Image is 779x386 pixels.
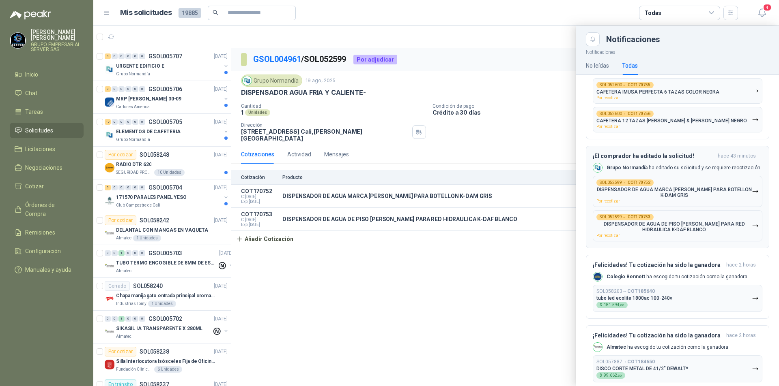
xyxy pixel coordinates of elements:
p: Notificaciones [576,46,779,56]
span: Por recotizar [596,233,620,238]
div: SOL052600 → [596,82,654,88]
a: Licitaciones [10,141,84,157]
b: Grupo Normandía [607,165,648,171]
p: SOL058203 → [596,288,655,294]
span: Solicitudes [25,126,53,135]
span: ,50 [617,374,622,377]
p: DISPENSADOR DE AGUA DE PISO [PERSON_NAME] PARA RED HIDRAULICA K-DAF BLANCO [596,221,752,232]
b: Colegio Bennett [607,274,645,279]
a: Remisiones [10,225,84,240]
b: COT170756 [628,112,650,116]
h3: ¡Felicidades! Tu cotización ha sido la ganadora [593,332,723,339]
a: Tareas [10,104,84,119]
b: COT170752 [628,181,650,185]
button: SOL052600→COT170756CAFETERA 12 TAZAS [PERSON_NAME] & [PERSON_NAME] NEGROPor recotizar [593,107,762,132]
b: COT170755 [628,83,650,87]
span: Chat [25,89,37,98]
b: COT170753 [628,215,650,219]
p: DISCO CORTE METAL DE 41/2" DEWALT* [596,366,688,371]
span: Órdenes de Compra [25,200,76,218]
p: DISPENSADOR DE AGUA MARCA [PERSON_NAME] PARA BOTELLON K-DAM GRIS [596,187,752,198]
div: $ [596,372,625,379]
p: ha escogido tu cotización como la ganadora [607,273,747,280]
div: Todas [644,9,661,17]
b: Almatec [607,344,626,350]
span: Licitaciones [25,145,55,154]
div: SOL052599 → [596,179,654,186]
p: CAFETERA 12 TAZAS [PERSON_NAME] & [PERSON_NAME] NEGRO [596,118,747,124]
b: COT184650 [627,359,655,365]
span: Configuración [25,247,61,256]
button: ¡Felicidades! Tu cotización ha sido la ganadorahace 2 horas Company LogoColegio Bennett ha escogi... [586,255,769,319]
img: Logo peakr [10,10,51,19]
button: 4 [755,6,769,20]
div: SOL052600 → [596,111,654,117]
a: Inicio [10,67,84,82]
span: Tareas [25,107,43,116]
button: Close [586,32,600,46]
span: Cotizar [25,182,44,191]
span: 4 [763,4,772,11]
h1: Mis solicitudes [120,7,172,19]
img: Company Logo [593,163,602,172]
button: SOL057887→COT184650DISCO CORTE METAL DE 41/2" DEWALT*$99.662,50 [593,355,762,382]
a: Chat [10,85,84,101]
button: SOL052599→COT170753DISPENSADOR DE AGUA DE PISO [PERSON_NAME] PARA RED HIDRAULICA K-DAF BLANCOPor ... [593,210,762,241]
b: COT185640 [627,288,655,294]
a: Negociaciones [10,160,84,175]
span: Manuales y ayuda [25,265,71,274]
div: No leídas [586,61,609,70]
span: search [213,10,218,15]
h3: ¡Felicidades! Tu cotización ha sido la ganadora [593,262,723,269]
button: ¡El comprador ha editado la solicitud!hace 43 minutos Company LogoGrupo Normandía ha editado su s... [586,146,769,248]
span: ,00 [620,303,624,307]
span: Negociaciones [25,163,62,172]
button: SOL052599→COT170752DISPENSADOR DE AGUA MARCA [PERSON_NAME] PARA BOTELLON K-DAM GRISPor recotizar [593,176,762,207]
p: ha escogido tu cotización como la ganadora [607,344,728,351]
span: Remisiones [25,228,55,237]
span: hace 43 minutos [718,153,756,160]
div: Notificaciones [606,35,769,43]
span: hace 2 horas [726,332,756,339]
a: Configuración [10,243,84,259]
h3: ¡El comprador ha editado la solicitud! [593,153,714,160]
span: Por recotizar [596,199,620,203]
img: Company Logo [10,33,26,48]
a: Cotizar [10,179,84,194]
button: SOL058203→COT185640tubo led ecolite 1800ac 100-240v$181.594,00 [593,285,762,312]
img: Company Logo [593,343,602,352]
a: Solicitudes [10,123,84,138]
div: Todas [622,61,638,70]
span: 99.662 [604,373,622,377]
p: ha editado su solicitud y se requiere recotización. [607,164,762,171]
span: hace 2 horas [726,262,756,269]
span: Por recotizar [596,96,620,100]
span: Por recotizar [596,124,620,129]
p: SOL057887 → [596,359,655,365]
a: Manuales y ayuda [10,262,84,277]
div: SOL052599 → [596,214,654,220]
button: Company LogoSOL052600→COT170754CAFETERA 12 TAZAS MARCA IMUSA NEGRAPor recotizarSOL052600→COT17075... [586,19,769,139]
img: Company Logo [593,272,602,281]
span: 19885 [179,8,201,18]
span: Inicio [25,70,38,79]
a: Órdenes de Compra [10,197,84,222]
p: [PERSON_NAME] [PERSON_NAME] [31,29,84,41]
p: GRUPO EMPRESARIAL SERVER SAS [31,42,84,52]
div: $ [596,302,628,308]
p: CAFETERA IMUSA PERFECTA 6 TAZAS COLOR NEGRA [596,89,719,95]
p: tubo led ecolite 1800ac 100-240v [596,295,672,301]
span: 181.594 [604,303,624,307]
button: SOL052600→COT170755CAFETERA IMUSA PERFECTA 6 TAZAS COLOR NEGRAPor recotizar [593,78,762,104]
